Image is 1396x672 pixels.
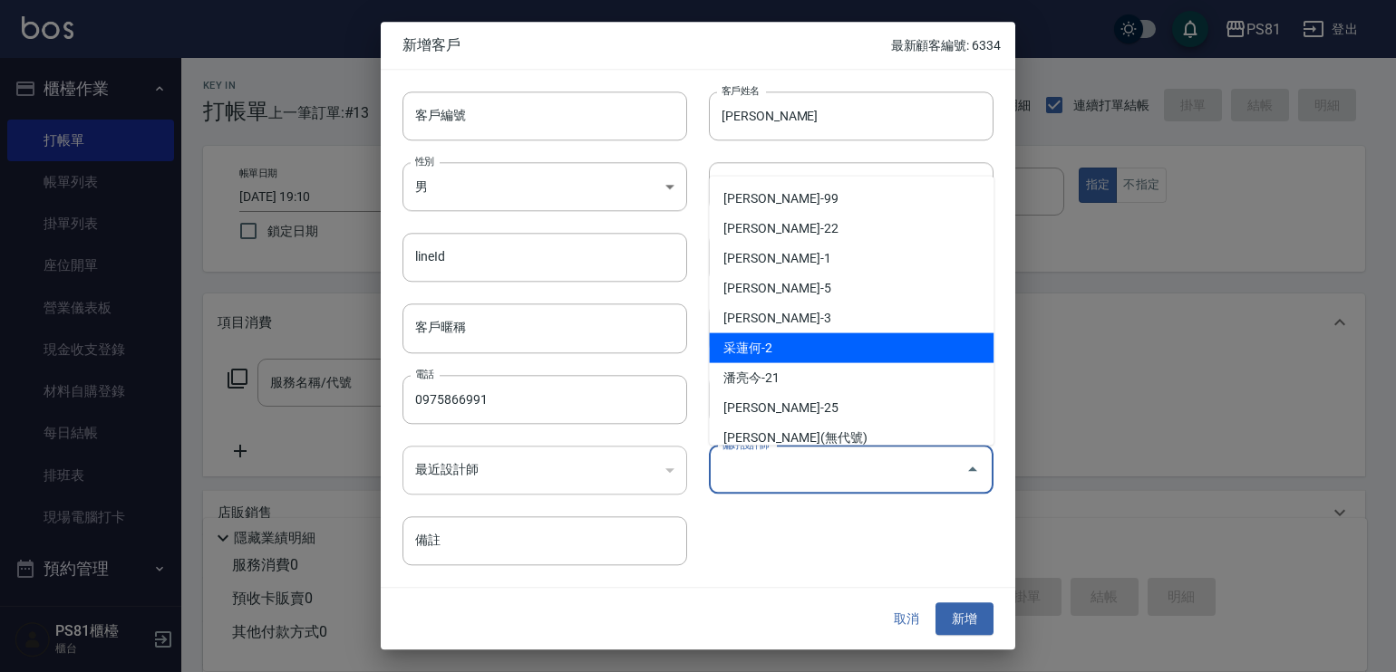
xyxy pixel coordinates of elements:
[709,363,994,393] li: 潘亮今-21
[402,162,687,211] div: 男
[709,274,994,303] li: [PERSON_NAME]-5
[709,214,994,244] li: [PERSON_NAME]-22
[709,244,994,274] li: [PERSON_NAME]-1
[709,303,994,333] li: [PERSON_NAME]-3
[722,83,760,97] label: 客戶姓名
[936,602,994,636] button: 新增
[709,393,994,423] li: [PERSON_NAME]-25
[877,602,936,636] button: 取消
[402,36,891,54] span: 新增客戶
[891,36,1001,55] p: 最新顧客編號: 6334
[958,456,987,485] button: Close
[709,333,994,363] li: 采蓮何-2
[415,367,434,380] label: 電話
[722,437,769,451] label: 偏好設計師
[415,154,434,168] label: 性別
[709,184,994,214] li: [PERSON_NAME]-99
[709,423,994,453] li: [PERSON_NAME](無代號)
